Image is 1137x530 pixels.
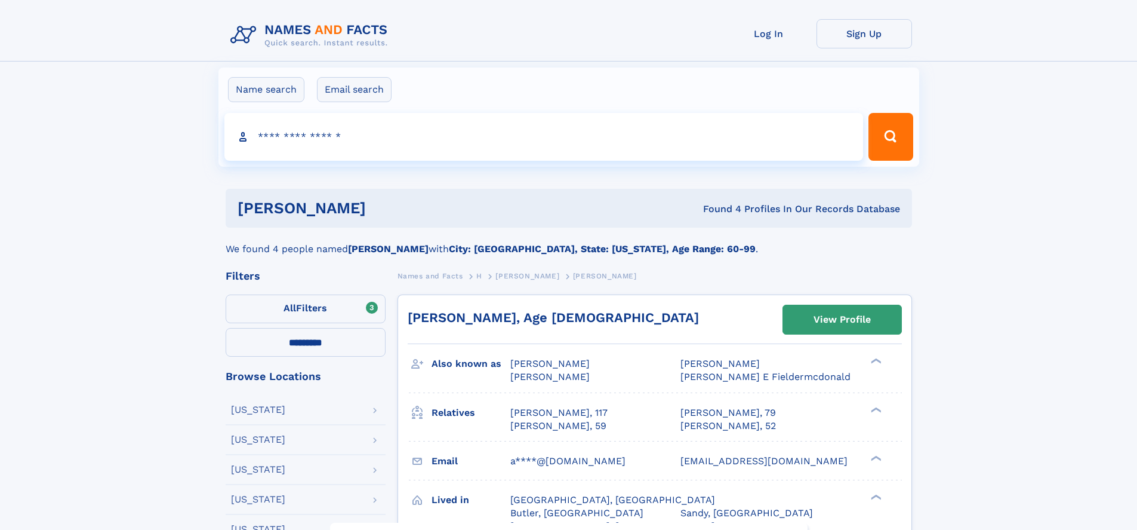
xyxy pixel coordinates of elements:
[814,306,871,333] div: View Profile
[680,507,813,519] span: Sandy, [GEOGRAPHIC_DATA]
[573,272,637,280] span: [PERSON_NAME]
[226,19,398,51] img: Logo Names and Facts
[228,77,304,102] label: Name search
[238,201,535,216] h1: [PERSON_NAME]
[721,19,816,48] a: Log In
[868,357,882,365] div: ❯
[868,113,913,161] button: Search Button
[510,494,715,506] span: [GEOGRAPHIC_DATA], [GEOGRAPHIC_DATA]
[432,354,510,374] h3: Also known as
[348,243,429,255] b: [PERSON_NAME]
[449,243,756,255] b: City: [GEOGRAPHIC_DATA], State: [US_STATE], Age Range: 60-99
[495,268,559,283] a: [PERSON_NAME]
[783,305,901,334] a: View Profile
[510,371,590,382] span: [PERSON_NAME]
[226,371,386,382] div: Browse Locations
[432,490,510,510] h3: Lived in
[231,495,285,504] div: [US_STATE]
[510,406,608,419] a: [PERSON_NAME], 117
[226,228,912,256] div: We found 4 people named with .
[432,403,510,423] h3: Relatives
[231,465,285,474] div: [US_STATE]
[226,295,386,323] label: Filters
[432,451,510,471] h3: Email
[816,19,912,48] a: Sign Up
[226,271,386,281] div: Filters
[224,113,864,161] input: search input
[510,419,606,433] a: [PERSON_NAME], 59
[868,454,882,462] div: ❯
[408,310,699,325] a: [PERSON_NAME], Age [DEMOGRAPHIC_DATA]
[510,507,643,519] span: Butler, [GEOGRAPHIC_DATA]
[680,358,760,369] span: [PERSON_NAME]
[680,455,848,467] span: [EMAIL_ADDRESS][DOMAIN_NAME]
[231,435,285,445] div: [US_STATE]
[231,405,285,415] div: [US_STATE]
[317,77,392,102] label: Email search
[680,406,776,419] a: [PERSON_NAME], 79
[680,419,776,433] a: [PERSON_NAME], 52
[398,268,463,283] a: Names and Facts
[476,268,482,283] a: H
[680,371,851,382] span: [PERSON_NAME] E Fieldermcdonald
[476,272,482,280] span: H
[534,203,900,216] div: Found 4 Profiles In Our Records Database
[868,493,882,501] div: ❯
[510,358,590,369] span: [PERSON_NAME]
[495,272,559,280] span: [PERSON_NAME]
[284,302,296,314] span: All
[868,406,882,413] div: ❯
